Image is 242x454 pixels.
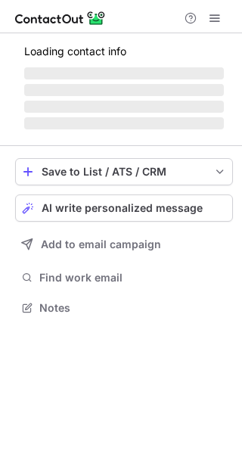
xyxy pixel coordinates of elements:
span: ‌ [24,101,224,113]
span: ‌ [24,67,224,79]
button: AI write personalized message [15,194,233,222]
p: Loading contact info [24,45,224,58]
span: ‌ [24,117,224,129]
span: AI write personalized message [42,202,203,214]
img: ContactOut v5.3.10 [15,9,106,27]
button: Find work email [15,267,233,288]
button: Notes [15,297,233,319]
div: Save to List / ATS / CRM [42,166,206,178]
span: Add to email campaign [41,238,161,250]
button: save-profile-one-click [15,158,233,185]
span: Find work email [39,271,227,285]
button: Add to email campaign [15,231,233,258]
span: ‌ [24,84,224,96]
span: Notes [39,301,227,315]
